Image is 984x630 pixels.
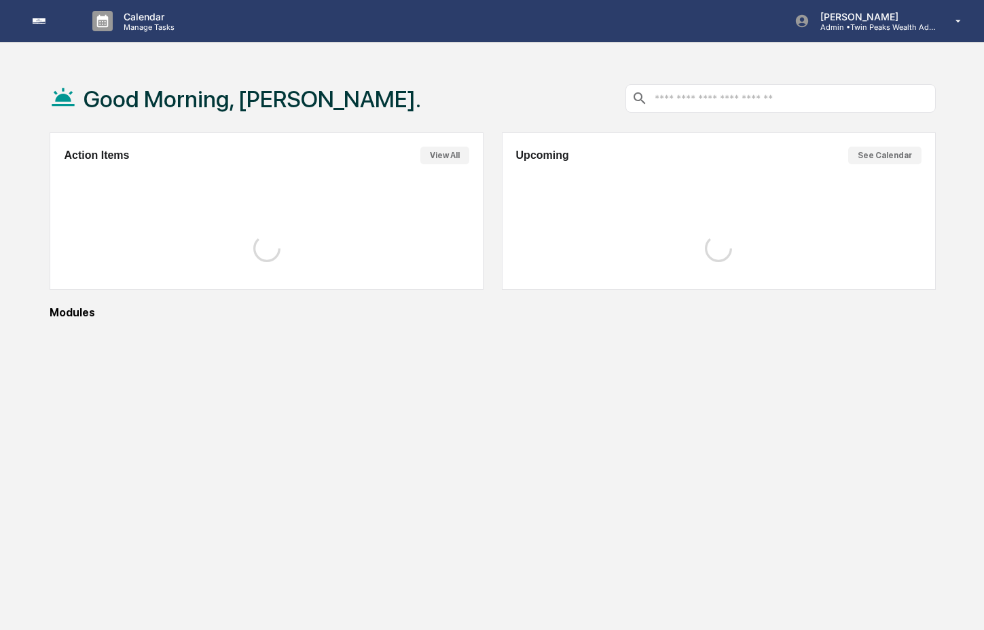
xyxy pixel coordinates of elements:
[809,11,936,22] p: [PERSON_NAME]
[33,18,65,23] img: logo
[64,149,129,162] h2: Action Items
[50,306,935,319] div: Modules
[113,11,181,22] p: Calendar
[113,22,181,32] p: Manage Tasks
[84,86,421,113] h1: Good Morning, [PERSON_NAME].
[848,147,922,164] button: See Calendar
[516,149,569,162] h2: Upcoming
[420,147,469,164] button: View All
[809,22,936,32] p: Admin • Twin Peaks Wealth Advisors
